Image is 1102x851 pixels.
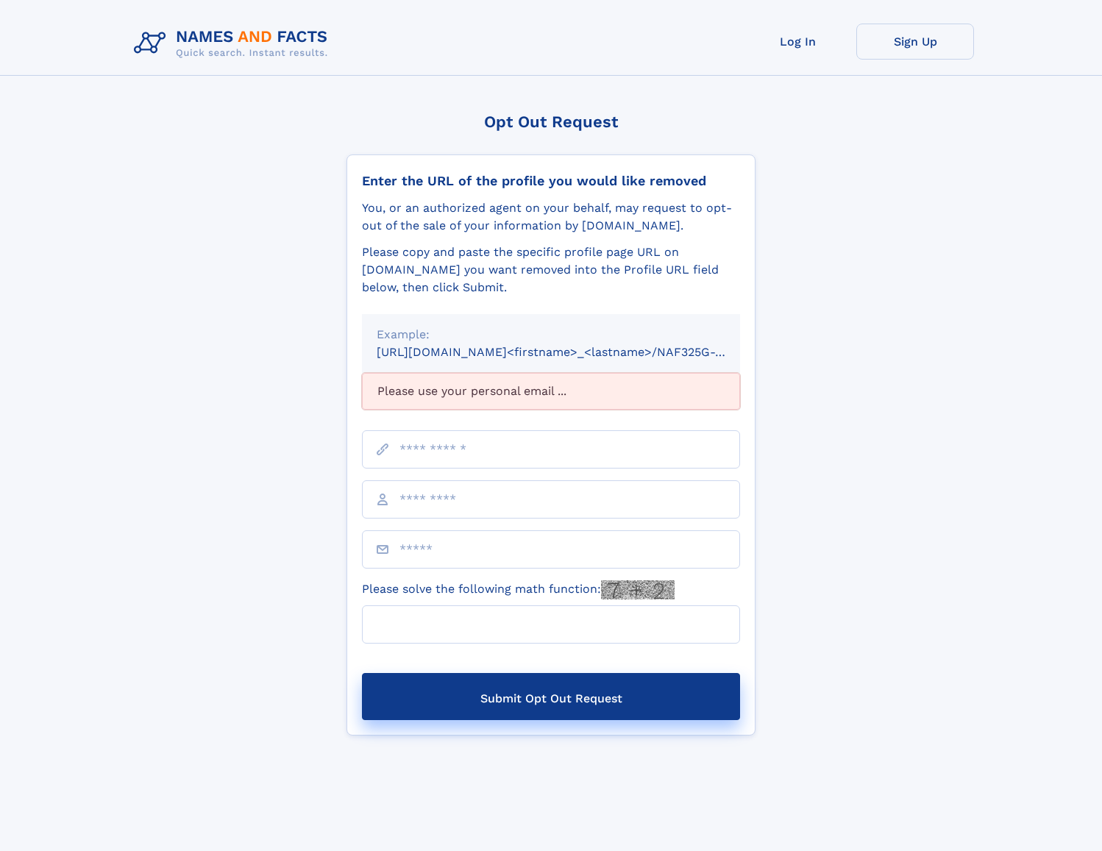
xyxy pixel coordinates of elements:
[362,199,740,235] div: You, or an authorized agent on your behalf, may request to opt-out of the sale of your informatio...
[856,24,974,60] a: Sign Up
[362,243,740,296] div: Please copy and paste the specific profile page URL on [DOMAIN_NAME] you want removed into the Pr...
[362,173,740,189] div: Enter the URL of the profile you would like removed
[346,113,756,131] div: Opt Out Request
[739,24,856,60] a: Log In
[128,24,340,63] img: Logo Names and Facts
[362,580,675,599] label: Please solve the following math function:
[377,345,768,359] small: [URL][DOMAIN_NAME]<firstname>_<lastname>/NAF325G-xxxxxxxx
[377,326,725,343] div: Example:
[362,673,740,720] button: Submit Opt Out Request
[362,373,740,410] div: Please use your personal email ...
